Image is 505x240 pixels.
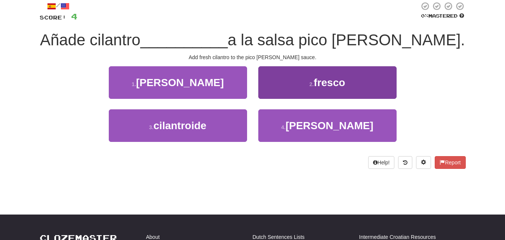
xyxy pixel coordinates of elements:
span: 4 [71,12,77,21]
button: Round history (alt+y) [398,156,412,169]
button: 2.fresco [258,66,397,99]
div: Add fresh cilantro to the pico [PERSON_NAME] sauce. [40,54,466,61]
small: 3 . [149,124,154,130]
button: 3.cilantroide [109,109,247,142]
span: Añade cilantro [40,31,141,49]
span: 0 % [421,13,428,19]
span: Score: [40,14,67,21]
span: cilantroide [154,120,207,131]
button: Help! [368,156,395,169]
small: 2 . [310,81,314,87]
button: 1.[PERSON_NAME] [109,66,247,99]
small: 1 . [132,81,136,87]
button: 4.[PERSON_NAME] [258,109,397,142]
span: [PERSON_NAME] [286,120,373,131]
span: fresco [314,77,345,88]
button: Report [435,156,465,169]
span: [PERSON_NAME] [136,77,224,88]
div: / [40,1,77,11]
span: __________ [141,31,228,49]
small: 4 . [281,124,286,130]
span: a la salsa pico [PERSON_NAME]. [228,31,465,49]
div: Mastered [419,13,466,19]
